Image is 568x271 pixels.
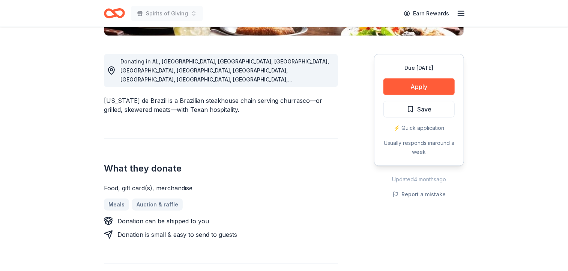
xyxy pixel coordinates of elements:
div: ⚡️ Quick application [383,123,455,132]
span: Save [417,104,431,114]
h2: What they donate [104,163,338,175]
div: Updated 4 months ago [374,175,464,184]
div: Usually responds in around a week [383,139,455,157]
a: Home [104,5,125,22]
a: Earn Rewards [400,7,454,20]
button: Save [383,101,455,117]
div: Donation can be shipped to you [117,217,209,226]
a: Auction & raffle [132,199,183,211]
div: Due [DATE] [383,63,455,72]
a: Meals [104,199,129,211]
div: Food, gift card(s), merchandise [104,184,338,193]
div: Donation is small & easy to send to guests [117,230,237,239]
span: Donating in AL, [GEOGRAPHIC_DATA], [GEOGRAPHIC_DATA], [GEOGRAPHIC_DATA], [GEOGRAPHIC_DATA], [GEOG... [120,58,329,128]
span: Spirits of Giving [146,9,188,18]
div: [US_STATE] de Brazil is a Brazilian steakhouse chain serving churrasco—or grilled, skewered meats... [104,96,338,114]
button: Apply [383,78,455,95]
button: Spirits of Giving [131,6,203,21]
button: Report a mistake [392,190,446,199]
